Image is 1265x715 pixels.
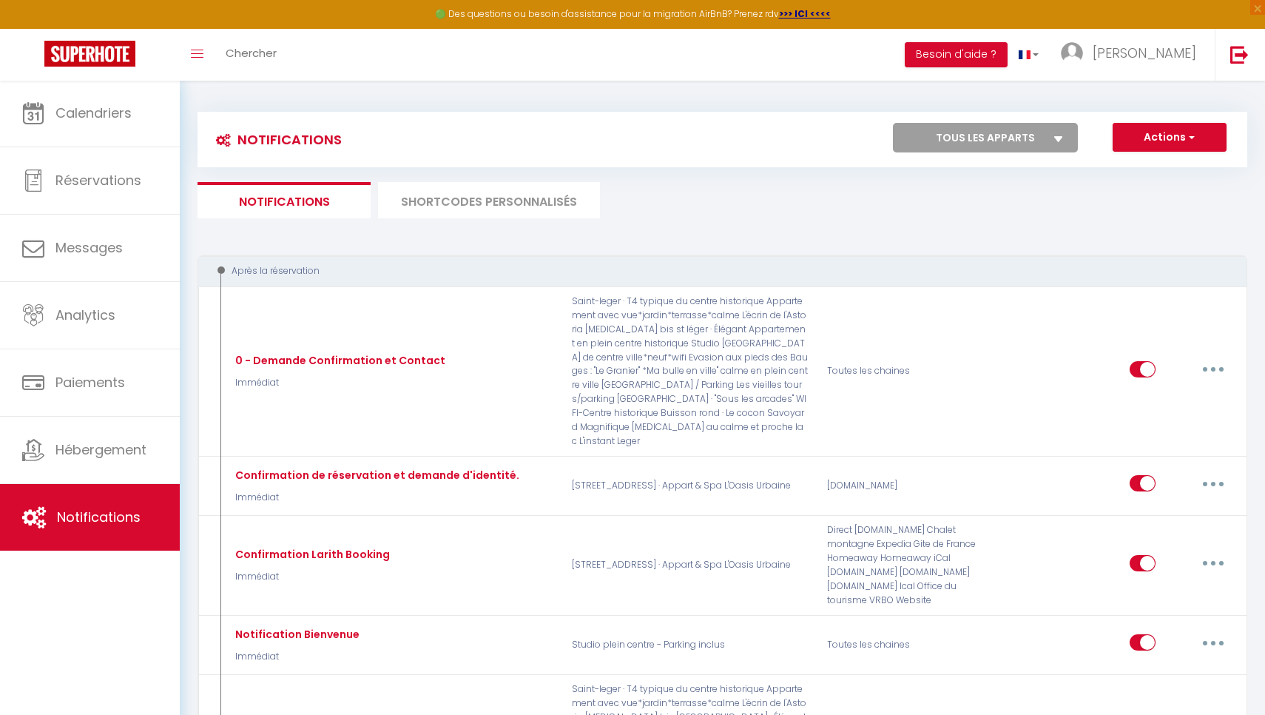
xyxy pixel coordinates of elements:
li: SHORTCODES PERSONNALISÉS [378,182,600,218]
p: Immédiat [232,491,519,505]
button: Actions [1113,123,1227,152]
div: Après la réservation [212,264,1213,278]
div: Confirmation de réservation et demande d'identité. [232,467,519,483]
span: Hébergement [55,440,146,459]
span: Calendriers [55,104,132,122]
p: Immédiat [232,376,445,390]
p: Immédiat [232,570,390,584]
img: logout [1230,45,1249,64]
div: Confirmation Larith Booking [232,546,390,563]
button: Besoin d'aide ? [905,42,1008,67]
p: Studio plein centre - Parking inclus [562,623,817,666]
img: Super Booking [44,41,135,67]
p: Immédiat [232,650,360,664]
div: [DOMAIN_NAME] [817,464,988,507]
div: Notification Bienvenue [232,626,360,642]
img: ... [1061,42,1083,64]
span: Notifications [57,508,141,526]
span: Paiements [55,373,125,392]
span: [PERSON_NAME] [1093,44,1196,62]
p: Saint-leger · T4 typique du centre historique Appartement avec vue*jardin*terrasse*calme L'écrin ... [562,295,817,448]
p: [STREET_ADDRESS] · Appart & Spa L'Oasis Urbaine [562,523,817,607]
span: Réservations [55,171,141,189]
span: Chercher [226,45,277,61]
div: 0 - Demande Confirmation et Contact [232,352,445,369]
a: ... [PERSON_NAME] [1050,29,1215,81]
a: Chercher [215,29,288,81]
span: Analytics [55,306,115,324]
div: Direct [DOMAIN_NAME] Chalet montagne Expedia Gite de France Homeaway Homeaway iCal [DOMAIN_NAME] ... [817,523,988,607]
div: Toutes les chaines [817,295,988,448]
div: Toutes les chaines [817,623,988,666]
h3: Notifications [209,123,342,156]
a: >>> ICI <<<< [779,7,831,20]
p: [STREET_ADDRESS] · Appart & Spa L'Oasis Urbaine [562,464,817,507]
li: Notifications [198,182,371,218]
span: Messages [55,238,123,257]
